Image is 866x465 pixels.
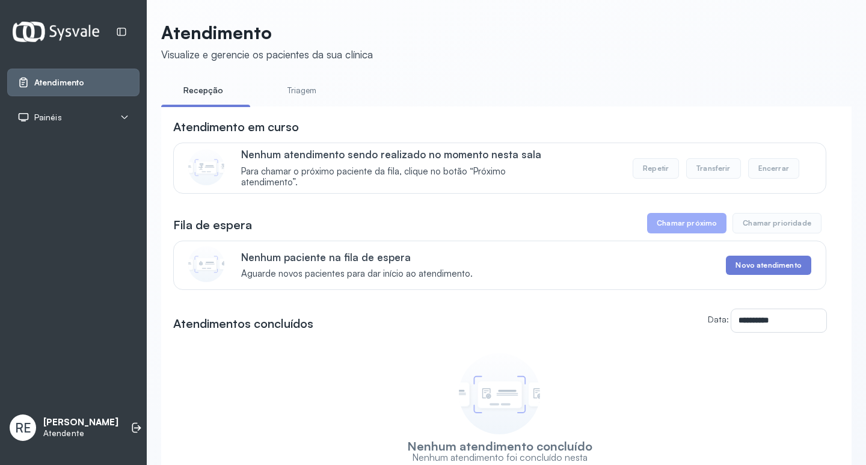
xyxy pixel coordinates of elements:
label: Data: [708,314,729,324]
img: Imagem de CalloutCard [188,246,224,282]
span: Atendimento [34,78,84,88]
span: Painéis [34,112,62,123]
p: Nenhum atendimento sendo realizado no momento nesta sala [241,148,559,161]
img: Imagem de empty state [459,353,540,434]
h3: Atendimentos concluídos [173,315,313,332]
p: Atendimento [161,22,373,43]
button: Encerrar [748,158,799,179]
a: Triagem [260,81,344,100]
button: Novo atendimento [726,256,811,275]
span: Para chamar o próximo paciente da fila, clique no botão “Próximo atendimento”. [241,166,559,189]
a: Recepção [161,81,245,100]
h3: Nenhum atendimento concluído [407,440,592,452]
button: Transferir [686,158,741,179]
p: [PERSON_NAME] [43,417,118,428]
div: Visualize e gerencie os pacientes da sua clínica [161,48,373,61]
p: Nenhum paciente na fila de espera [241,251,473,263]
button: Chamar prioridade [732,213,821,233]
img: Logotipo do estabelecimento [13,22,99,42]
a: Atendimento [17,76,129,88]
h3: Fila de espera [173,217,252,233]
button: Chamar próximo [647,213,726,233]
p: Atendente [43,428,118,439]
h3: Atendimento em curso [173,119,299,135]
img: Imagem de CalloutCard [188,149,224,185]
span: Aguarde novos pacientes para dar início ao atendimento. [241,268,473,280]
button: Repetir [633,158,679,179]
